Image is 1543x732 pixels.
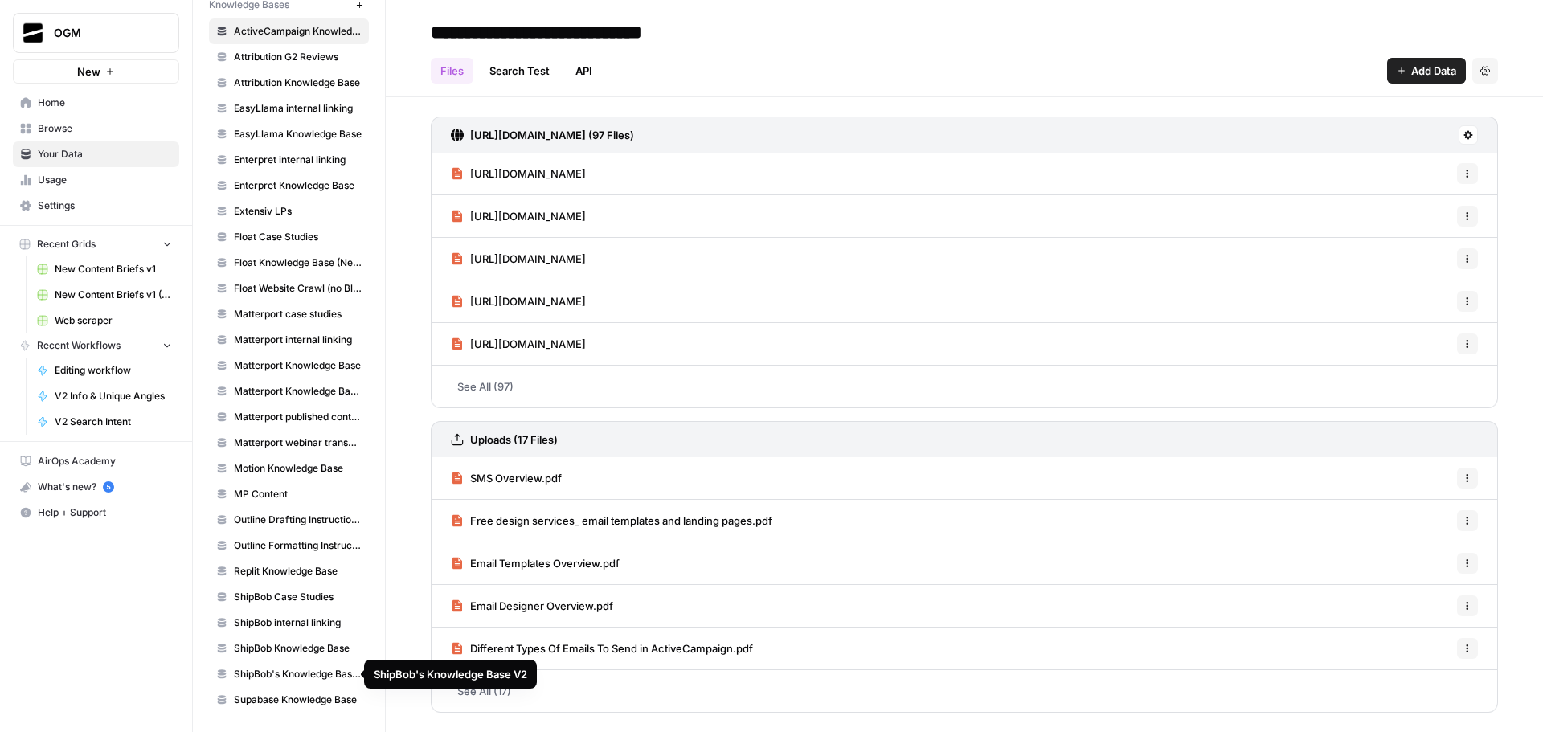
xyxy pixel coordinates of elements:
button: Workspace: OGM [13,13,179,53]
a: MP Content [209,481,369,507]
a: EasyLlama Knowledge Base [209,121,369,147]
a: New Content Briefs v1 (DUPLICATED FOR NEW CLIENTS) [30,282,179,308]
span: Matterport internal linking [234,333,362,347]
a: New Content Briefs v1 [30,256,179,282]
span: Attribution Knowledge Base [234,76,362,90]
span: EasyLlama internal linking [234,101,362,116]
a: [URL][DOMAIN_NAME] (97 Files) [451,117,634,153]
span: [URL][DOMAIN_NAME] [470,251,586,267]
a: ShipBob internal linking [209,610,369,636]
span: [URL][DOMAIN_NAME] [470,166,586,182]
a: ShipBob's Knowledge Base V2 [209,661,369,687]
span: [URL][DOMAIN_NAME] [470,336,586,352]
a: Uploads (17 Files) [451,422,558,457]
a: ShipBob Case Studies [209,584,369,610]
span: Extensiv LPs [234,204,362,219]
text: 5 [106,483,110,491]
a: See All (17) [431,670,1498,712]
a: Enterpret Knowledge Base [209,173,369,198]
span: SMS Overview.pdf [470,470,562,486]
a: Different Types Of Emails To Send in ActiveCampaign.pdf [451,628,753,669]
a: Home [13,90,179,116]
a: Matterport case studies [209,301,369,327]
span: Recent Grids [37,237,96,251]
span: MP Content [234,487,362,501]
button: Recent Grids [13,232,179,256]
button: Recent Workflows [13,333,179,358]
button: Add Data [1387,58,1466,84]
span: Help + Support [38,505,172,520]
a: V2 Search Intent [30,409,179,435]
a: Free design services_ email templates and landing pages.pdf [451,500,772,542]
span: ShipBob Case Studies [234,590,362,604]
span: Matterport case studies [234,307,362,321]
a: Float Website Crawl (no Blog) [209,276,369,301]
a: Matterport internal linking [209,327,369,353]
a: Outline Drafting Instructions V2 [209,507,369,533]
button: Help + Support [13,500,179,525]
span: AirOps Academy [38,454,172,468]
a: Your Data [13,141,179,167]
a: EasyLlama internal linking [209,96,369,121]
span: Motion Knowledge Base [234,461,362,476]
span: Float Website Crawl (no Blog) [234,281,362,296]
a: Browse [13,116,179,141]
div: What's new? [14,475,178,499]
span: Settings [38,198,172,213]
a: Settings [13,193,179,219]
span: Enterpret internal linking [234,153,362,167]
span: New [77,63,100,80]
a: SMS Overview.pdf [451,457,562,499]
span: Different Types Of Emails To Send in ActiveCampaign.pdf [470,640,753,656]
a: Enterpret internal linking [209,147,369,173]
span: Float Case Studies [234,230,362,244]
a: Usage [13,167,179,193]
span: Web scraper [55,313,172,328]
span: New Content Briefs v1 (DUPLICATED FOR NEW CLIENTS) [55,288,172,302]
a: Search Test [480,58,559,84]
h3: [URL][DOMAIN_NAME] (97 Files) [470,127,634,143]
a: [URL][DOMAIN_NAME] [451,280,586,322]
a: See All (97) [431,366,1498,407]
span: OGM [54,25,151,41]
button: New [13,59,179,84]
span: ShipBob's Knowledge Base V2 [234,667,362,681]
span: [URL][DOMAIN_NAME] [470,293,586,309]
a: Float Knowledge Base (New) [209,250,369,276]
span: Supabase Knowledge Base [234,693,362,707]
a: Matterport published content [209,404,369,430]
span: Float Knowledge Base (New) [234,256,362,270]
a: Editing workflow [30,358,179,383]
a: Matterport Knowledge Base [209,353,369,378]
span: V2 Search Intent [55,415,172,429]
a: Web scraper [30,308,179,333]
a: Matterport Knowledge Base V2 [209,378,369,404]
h3: Uploads (17 Files) [470,431,558,448]
a: Attribution G2 Reviews [209,44,369,70]
span: ShipBob internal linking [234,615,362,630]
span: Replit Knowledge Base [234,564,362,579]
a: V2 Info & Unique Angles [30,383,179,409]
span: Matterport Knowledge Base V2 [234,384,362,399]
a: Files [431,58,473,84]
span: New Content Briefs v1 [55,262,172,276]
a: Email Templates Overview.pdf [451,542,620,584]
span: Matterport webinar transcripts [234,436,362,450]
span: Recent Workflows [37,338,121,353]
div: ShipBob's Knowledge Base V2 [374,666,527,682]
a: [URL][DOMAIN_NAME] [451,195,586,237]
a: 5 [103,481,114,493]
span: [URL][DOMAIN_NAME] [470,208,586,224]
a: Outline Formatting Instructions [209,533,369,558]
span: ActiveCampaign Knowledge Base [234,24,362,39]
span: Free design services_ email templates and landing pages.pdf [470,513,772,529]
span: Matterport published content [234,410,362,424]
span: Editing workflow [55,363,172,378]
span: ShipBob Knowledge Base [234,641,362,656]
img: OGM Logo [18,18,47,47]
span: Your Data [38,147,172,162]
span: Outline Drafting Instructions V2 [234,513,362,527]
a: ActiveCampaign Knowledge Base [209,18,369,44]
a: Matterport webinar transcripts [209,430,369,456]
a: Motion Knowledge Base [209,456,369,481]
